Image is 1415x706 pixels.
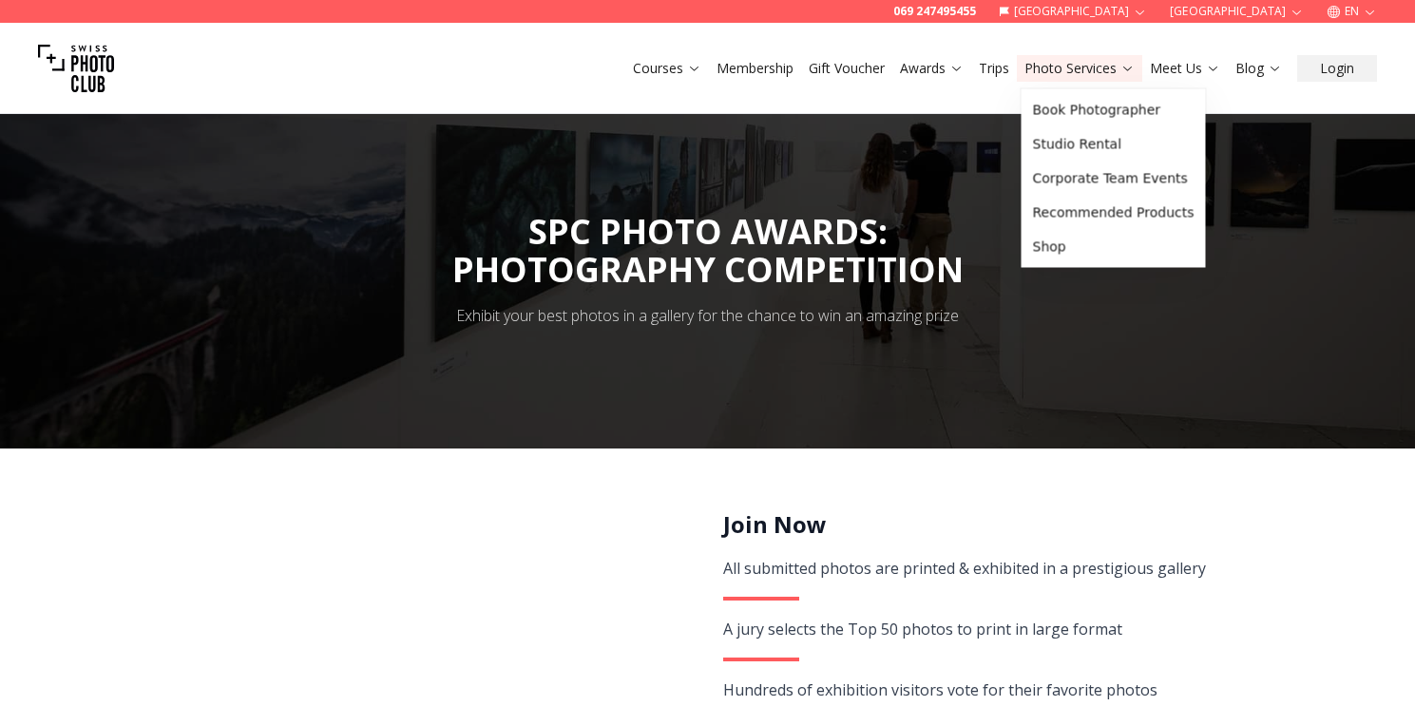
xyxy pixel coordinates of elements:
a: Shop [1025,230,1202,264]
a: Membership [717,59,794,78]
button: Meet Us [1142,55,1228,82]
button: Blog [1228,55,1290,82]
span: SPC PHOTO AWARDS: [452,208,964,289]
button: Awards [892,55,971,82]
button: Trips [971,55,1017,82]
button: Membership [709,55,801,82]
a: Gift Voucher [809,59,885,78]
a: Awards [900,59,964,78]
div: PHOTOGRAPHY COMPETITION [452,251,964,289]
button: Courses [625,55,709,82]
button: Login [1297,55,1377,82]
a: Studio Rental [1025,127,1202,162]
a: Blog [1235,59,1282,78]
div: Hundreds of exhibition visitors vote for their favorite photos [723,677,1279,703]
h2: Join Now [723,509,1279,540]
button: Photo Services [1017,55,1142,82]
a: Recommended Products [1025,196,1202,230]
div: All submitted photos are printed & exhibited in a prestigious gallery [723,555,1279,582]
a: Courses [633,59,701,78]
a: Book Photographer [1025,93,1202,127]
div: Exhibit your best photos in a gallery for the chance to win an amazing prize [456,304,959,327]
a: 069 247495455 [893,4,976,19]
img: Swiss photo club [38,30,114,106]
a: Meet Us [1150,59,1220,78]
a: Photo Services [1024,59,1135,78]
a: Corporate Team Events [1025,162,1202,196]
a: Trips [979,59,1009,78]
button: Gift Voucher [801,55,892,82]
div: A jury selects the Top 50 photos to print in large format [723,616,1279,642]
